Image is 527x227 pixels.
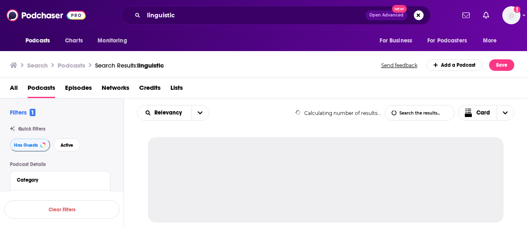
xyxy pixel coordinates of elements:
a: Credits [139,81,161,98]
span: Active [61,143,73,147]
span: linguistic [137,61,164,69]
button: Show profile menu [502,6,520,24]
div: Category [17,177,98,183]
button: open menu [374,33,422,49]
div: Search podcasts, credits, & more... [121,6,431,25]
button: open menu [20,33,61,49]
span: Has Guests [14,143,38,147]
a: Search Results:linguistic [95,61,164,69]
span: Open Advanced [369,13,403,17]
span: Logged in as tfnewsroom [502,6,520,24]
button: Clear Filters [4,200,119,219]
span: Charts [65,35,83,47]
p: Podcast Details [10,161,110,167]
a: Charts [60,33,88,49]
a: Add a Podcast [427,59,483,71]
button: Send feedback [379,62,420,69]
button: open menu [477,33,507,49]
a: All [10,81,18,98]
button: open menu [92,33,138,49]
a: Show notifications dropdown [480,8,492,22]
a: Podcasts [28,81,55,98]
a: Networks [102,81,129,98]
div: Calculating number of results... [295,110,381,116]
h2: Filters [10,108,35,116]
div: Search Results: [95,61,164,69]
h2: Choose List sort [137,105,209,121]
a: Lists [170,81,183,98]
span: Monitoring [98,35,127,47]
svg: Add a profile image [514,6,520,13]
button: Open AdvancedNew [366,10,407,20]
input: Search podcasts, credits, & more... [144,9,366,22]
button: Active [54,138,80,152]
span: Podcasts [26,35,50,47]
h3: Search [27,61,48,69]
span: More [483,35,497,47]
img: Podchaser - Follow, Share and Rate Podcasts [7,7,86,23]
span: 1 [30,109,35,116]
button: Save [489,59,514,71]
button: Choose View [458,105,515,121]
button: Category [17,175,103,185]
span: Card [476,110,490,116]
img: User Profile [502,6,520,24]
button: Has Guests [10,138,50,152]
button: open menu [422,33,479,49]
span: New [392,5,407,13]
span: Quick Filters [18,126,45,132]
span: For Podcasters [427,35,467,47]
button: open menu [191,105,209,120]
span: For Business [380,35,412,47]
h3: Podcasts [58,61,85,69]
a: Show notifications dropdown [459,8,473,22]
button: open menu [138,110,191,116]
a: Episodes [65,81,92,98]
span: Relevancy [154,110,185,116]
